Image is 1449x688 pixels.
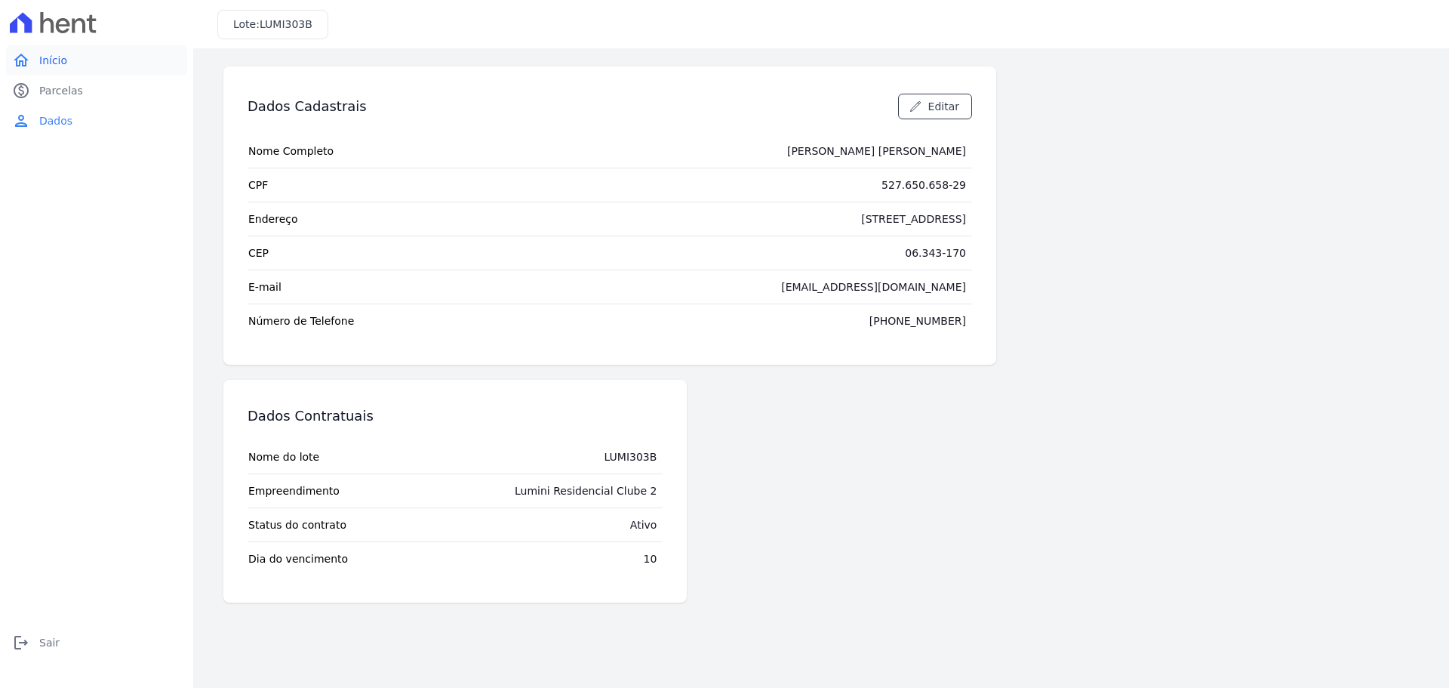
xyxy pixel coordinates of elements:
div: Lumini Residencial Clube 2 [515,483,657,498]
span: Status do contrato [248,517,346,532]
div: Ativo [630,517,657,532]
div: [STREET_ADDRESS] [861,211,966,227]
span: Sair [39,635,60,650]
i: paid [12,82,30,100]
div: 527.650.658-29 [881,177,966,193]
div: [EMAIL_ADDRESS][DOMAIN_NAME] [781,279,966,295]
i: person [12,112,30,130]
i: logout [12,634,30,652]
a: paidParcelas [6,76,187,106]
h3: Dados Contratuais [248,407,374,425]
a: homeInício [6,45,187,76]
span: Editar [928,99,959,114]
h3: Dados Cadastrais [248,97,367,116]
span: Dia do vencimento [248,551,348,566]
h3: Lote: [233,17,312,32]
a: logoutSair [6,628,187,658]
div: 06.343-170 [905,245,966,261]
div: [PHONE_NUMBER] [869,313,966,329]
div: LUMI303B [605,449,657,464]
a: personDados [6,106,187,136]
span: Dados [39,113,72,128]
a: Editar [898,94,972,119]
span: Endereço [248,211,298,227]
i: home [12,51,30,69]
span: CEP [248,245,269,261]
span: E-mail [248,279,281,295]
span: Número de Telefone [248,313,354,329]
div: 10 [644,551,657,566]
span: Início [39,53,67,68]
span: Nome Completo [248,143,334,159]
div: [PERSON_NAME] [PERSON_NAME] [787,143,966,159]
span: CPF [248,177,268,193]
span: Parcelas [39,83,83,98]
span: Nome do lote [248,449,319,464]
span: LUMI303B [260,18,312,30]
span: Empreendimento [248,483,340,498]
